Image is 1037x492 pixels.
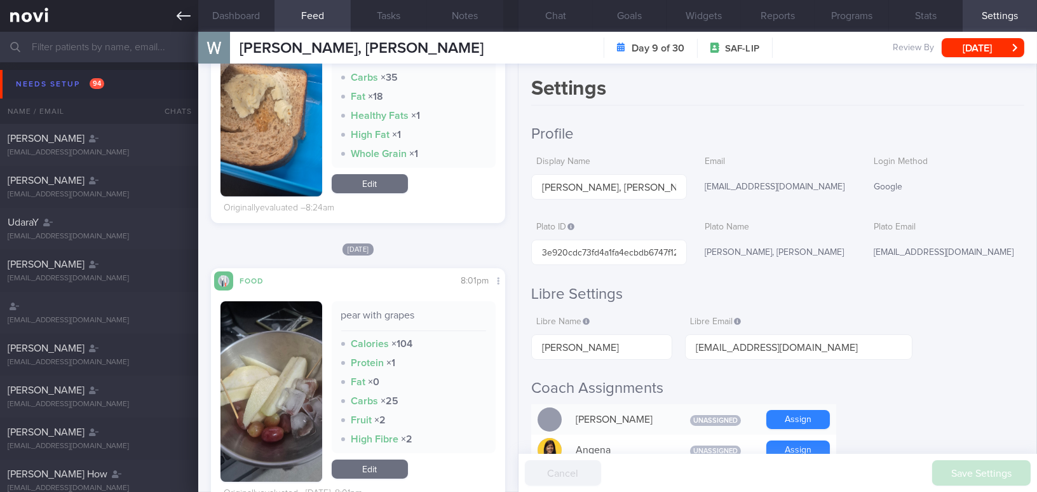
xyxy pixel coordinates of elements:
img: pear with grapes [220,301,322,482]
button: [DATE] [942,38,1024,57]
h2: Profile [531,125,1024,144]
div: [EMAIL_ADDRESS][DOMAIN_NAME] [700,174,855,201]
span: [PERSON_NAME] [8,175,85,186]
strong: × 18 [369,92,384,102]
div: [EMAIL_ADDRESS][DOMAIN_NAME] [8,400,191,409]
button: Assign [766,441,830,460]
div: Google [869,174,1024,201]
span: [PERSON_NAME] [8,343,85,353]
strong: × 1 [410,149,419,159]
strong: Healthy Fats [351,111,409,121]
label: Plato Name [705,222,850,233]
label: Plato Email [874,222,1019,233]
strong: Whole Grain [351,149,407,159]
div: Angena [569,437,671,463]
div: Chats [147,99,198,124]
label: Display Name [536,156,682,168]
strong: Fat [351,377,366,387]
div: [EMAIL_ADDRESS][DOMAIN_NAME] [8,190,191,200]
div: Originally evaluated – 8:24am [224,203,334,214]
strong: × 2 [402,434,413,444]
strong: × 35 [381,72,398,83]
strong: × 1 [412,111,421,121]
span: [PERSON_NAME] [8,385,85,395]
span: [PERSON_NAME] How [8,469,107,479]
span: Libre Name [536,317,590,326]
strong: × 1 [393,130,402,140]
span: [PERSON_NAME] [8,427,85,437]
span: [PERSON_NAME] [8,259,85,270]
strong: High Fat [351,130,390,140]
span: Libre Email [690,317,741,326]
div: [PERSON_NAME] [569,407,671,432]
strong: High Fibre [351,434,399,444]
div: [EMAIL_ADDRESS][DOMAIN_NAME] [8,148,191,158]
span: Unassigned [690,446,741,456]
button: Assign [766,410,830,429]
strong: × 104 [392,339,413,349]
span: 8:01pm [461,277,489,285]
strong: Day 9 of 30 [632,42,684,55]
strong: × 1 [387,358,396,368]
div: pear with grapes [341,309,487,331]
strong: Carbs [351,396,379,406]
span: UdaraY [8,217,39,228]
span: [PERSON_NAME] [8,133,85,144]
div: [EMAIL_ADDRESS][DOMAIN_NAME] [869,240,1024,266]
h1: Settings [531,76,1024,106]
strong: × 0 [369,377,380,387]
h2: Libre Settings [531,285,1024,304]
strong: × 25 [381,396,399,406]
span: [PERSON_NAME], [PERSON_NAME] [240,41,484,56]
div: Food [233,275,284,285]
strong: Calories [351,339,390,349]
label: Login Method [874,156,1019,168]
div: [PERSON_NAME], [PERSON_NAME] [700,240,855,266]
div: [EMAIL_ADDRESS][DOMAIN_NAME] [8,274,191,284]
span: SAF-LIP [725,43,759,55]
span: Plato ID [536,222,574,231]
strong: Fat [351,92,366,102]
div: [EMAIL_ADDRESS][DOMAIN_NAME] [8,232,191,242]
div: [EMAIL_ADDRESS][DOMAIN_NAME] [8,442,191,451]
div: Needs setup [13,76,107,93]
span: 94 [90,78,104,89]
h2: Coach Assignments [531,379,1024,398]
div: [EMAIL_ADDRESS][DOMAIN_NAME] [8,358,191,367]
strong: Carbs [351,72,379,83]
span: Review By [893,43,934,54]
a: Edit [332,460,408,479]
label: Email [705,156,850,168]
span: Unassigned [690,415,741,426]
span: [DATE] [342,243,374,256]
strong: Fruit [351,415,372,425]
strong: × 2 [375,415,386,425]
a: Edit [332,174,408,193]
strong: Protein [351,358,384,368]
div: [EMAIL_ADDRESS][DOMAIN_NAME] [8,316,191,325]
